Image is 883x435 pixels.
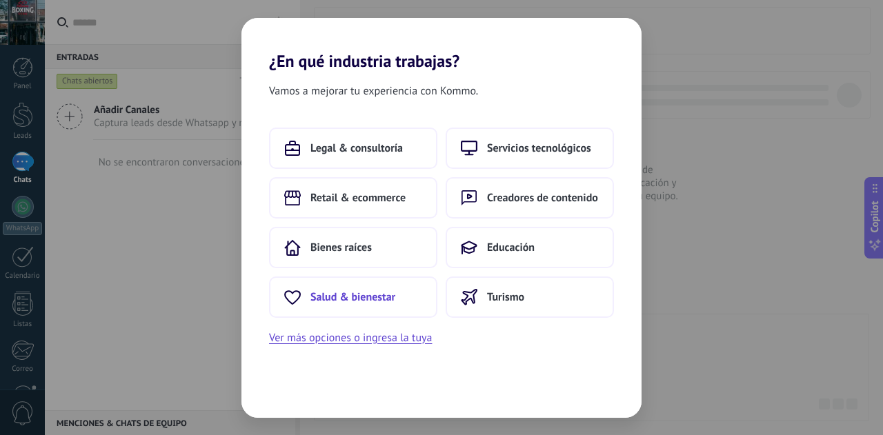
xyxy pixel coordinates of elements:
span: Vamos a mejorar tu experiencia con Kommo. [269,82,478,100]
span: Turismo [487,290,524,304]
button: Servicios tecnológicos [446,128,614,169]
button: Salud & bienestar [269,276,437,318]
span: Salud & bienestar [310,290,395,304]
span: Retail & ecommerce [310,191,406,205]
span: Creadores de contenido [487,191,598,205]
span: Servicios tecnológicos [487,141,591,155]
span: Legal & consultoría [310,141,403,155]
span: Bienes raíces [310,241,372,254]
button: Retail & ecommerce [269,177,437,219]
button: Creadores de contenido [446,177,614,219]
button: Turismo [446,276,614,318]
button: Legal & consultoría [269,128,437,169]
button: Educación [446,227,614,268]
button: Ver más opciones o ingresa la tuya [269,329,432,347]
button: Bienes raíces [269,227,437,268]
h2: ¿En qué industria trabajas? [241,18,642,71]
span: Educación [487,241,535,254]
